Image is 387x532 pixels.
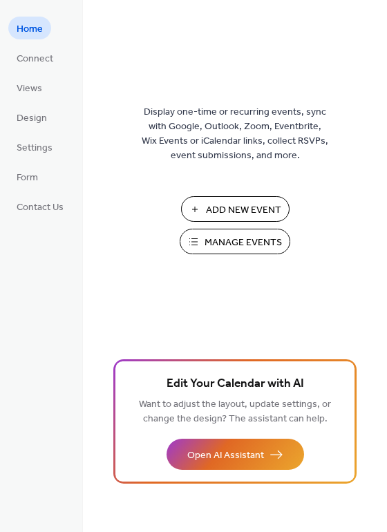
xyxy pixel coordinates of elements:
span: Settings [17,141,53,155]
span: Add New Event [206,203,281,218]
span: Want to adjust the layout, update settings, or change the design? The assistant can help. [139,395,331,428]
span: Views [17,82,42,96]
span: Open AI Assistant [187,448,264,463]
span: Design [17,111,47,126]
span: Form [17,171,38,185]
a: Contact Us [8,195,72,218]
a: Form [8,165,46,188]
span: Manage Events [205,236,282,250]
span: Edit Your Calendar with AI [167,374,304,394]
span: Connect [17,52,53,66]
span: Contact Us [17,200,64,215]
a: Home [8,17,51,39]
span: Home [17,22,43,37]
a: Settings [8,135,61,158]
button: Add New Event [181,196,290,222]
button: Open AI Assistant [167,439,304,470]
a: Connect [8,46,62,69]
button: Manage Events [180,229,290,254]
a: Views [8,76,50,99]
a: Design [8,106,55,129]
span: Display one-time or recurring events, sync with Google, Outlook, Zoom, Eventbrite, Wix Events or ... [142,105,328,163]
